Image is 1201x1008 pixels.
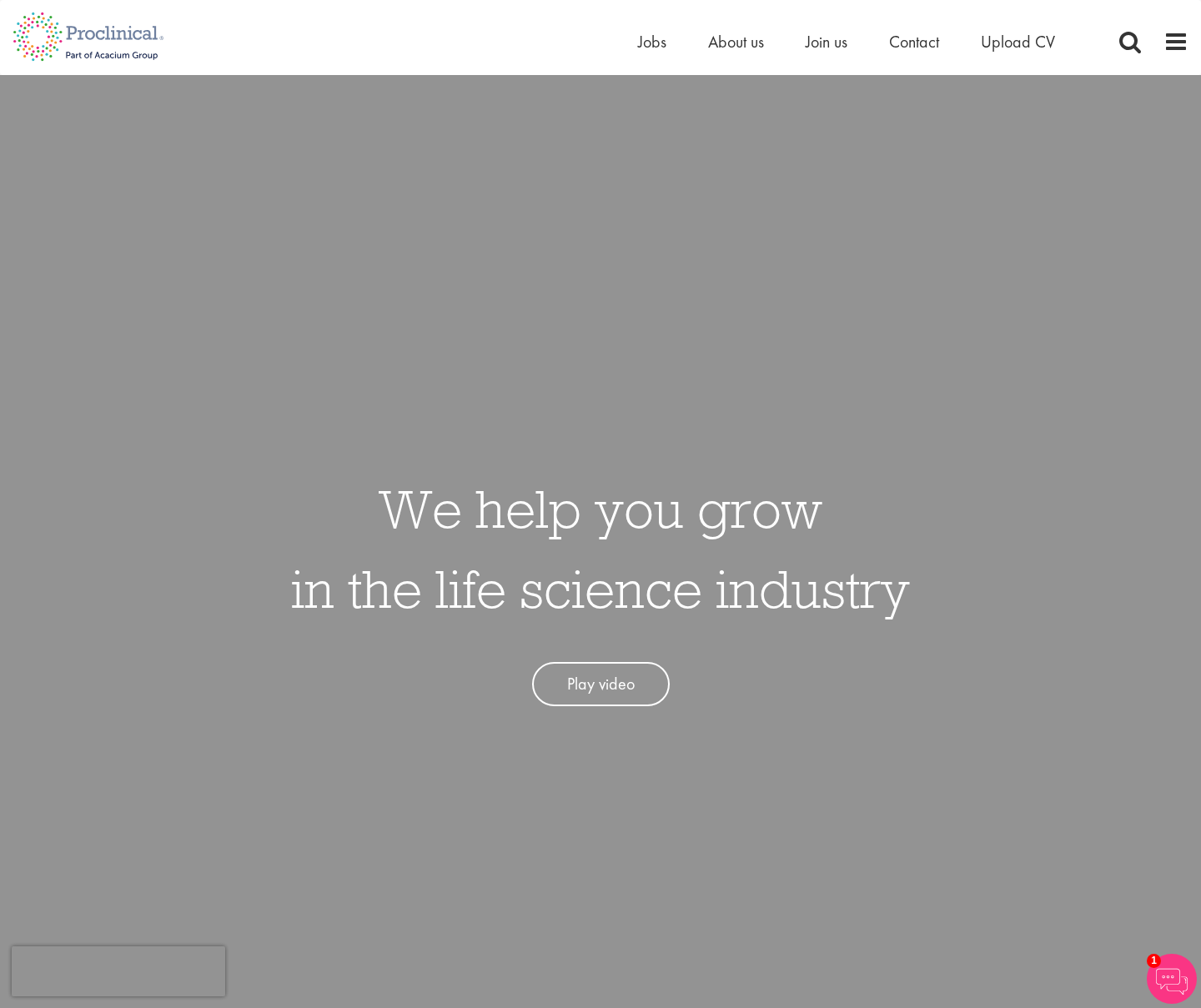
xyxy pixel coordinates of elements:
[708,31,764,53] a: About us
[291,469,910,629] h1: We help you grow in the life science industry
[532,662,670,706] a: Play video
[1147,954,1161,968] span: 1
[981,31,1055,53] a: Upload CV
[1147,954,1197,1004] img: Chatbot
[638,31,666,53] a: Jobs
[806,31,847,53] a: Join us
[889,31,939,53] a: Contact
